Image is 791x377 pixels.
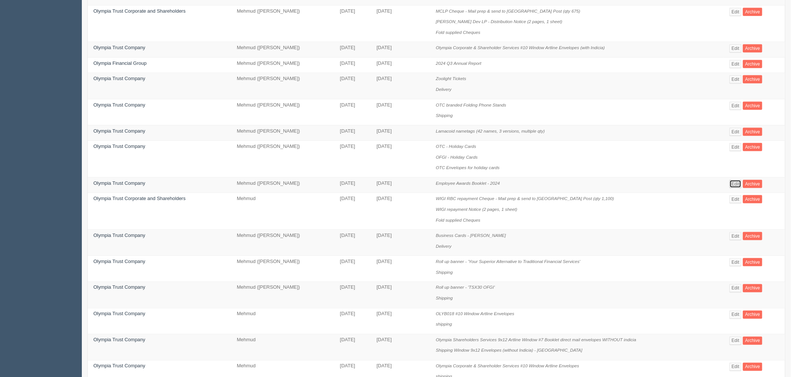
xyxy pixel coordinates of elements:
[334,125,371,141] td: [DATE]
[743,195,762,203] a: Archive
[743,143,762,151] a: Archive
[93,45,145,50] a: Olympia Trust Company
[371,141,430,178] td: [DATE]
[730,60,742,68] a: Edit
[730,363,742,371] a: Edit
[231,125,334,141] td: Mehmud ([PERSON_NAME])
[93,76,145,81] a: Olympia Trust Company
[743,8,762,16] a: Archive
[436,259,580,264] i: Roll up banner - 'Your Superior Alternative to Traditional Financial Services'
[730,180,742,188] a: Edit
[436,322,452,327] i: shipping
[436,218,481,222] i: Fold supplied Cheques
[436,113,453,118] i: Shipping
[371,308,430,334] td: [DATE]
[371,256,430,282] td: [DATE]
[436,129,545,133] i: Lamacoid nametags (42 names, 3 versions, multiple qty)
[371,99,430,125] td: [DATE]
[334,193,371,230] td: [DATE]
[231,193,334,230] td: Mehmud
[231,230,334,256] td: Mehmud ([PERSON_NAME])
[730,128,742,136] a: Edit
[730,337,742,345] a: Edit
[743,44,762,53] a: Archive
[334,99,371,125] td: [DATE]
[334,282,371,308] td: [DATE]
[334,230,371,256] td: [DATE]
[334,5,371,42] td: [DATE]
[743,363,762,371] a: Archive
[436,364,579,368] i: Olympia Corporate & Shareholder Services #10 Window Artline Envelopes
[436,181,500,186] i: Employee Awards Booklet - 2024
[730,143,742,151] a: Edit
[743,128,762,136] a: Archive
[371,193,430,230] td: [DATE]
[334,308,371,334] td: [DATE]
[730,258,742,266] a: Edit
[730,44,742,53] a: Edit
[436,207,518,212] i: WIGI repayment Notice (2 pages, 1 sheet)
[743,232,762,240] a: Archive
[436,338,637,342] i: Olympia Shareholders Services 9x12 Artline Window #7 Booklet direct mail envelopes WITHOUT indicia
[334,256,371,282] td: [DATE]
[743,75,762,83] a: Archive
[334,73,371,99] td: [DATE]
[93,128,145,134] a: Olympia Trust Company
[436,348,583,353] i: Shipping Window 9x12 Envelopes (without Indicia) - [GEOGRAPHIC_DATA]
[730,284,742,292] a: Edit
[371,5,430,42] td: [DATE]
[436,45,605,50] i: Olympia Corporate & Shareholder Services #10 Window Artline Envelopes (with Indicia)
[93,180,145,186] a: Olympia Trust Company
[730,311,742,319] a: Edit
[231,99,334,125] td: Mehmud ([PERSON_NAME])
[743,258,762,266] a: Archive
[436,196,614,201] i: WIGI RBC repayment Cheque - Mail prep & send to [GEOGRAPHIC_DATA] Post (qty 1,100)
[436,155,478,159] i: OFGI - Holiday Cards
[730,195,742,203] a: Edit
[436,296,453,301] i: Shipping
[231,42,334,58] td: Mehmud ([PERSON_NAME])
[231,73,334,99] td: Mehmud ([PERSON_NAME])
[371,334,430,360] td: [DATE]
[93,196,186,201] a: Olympia Trust Corporate and Shareholders
[371,282,430,308] td: [DATE]
[231,308,334,334] td: Mehmud
[730,8,742,16] a: Edit
[436,76,467,81] i: Zoolight Tickets
[436,9,580,13] i: MCLP Cheque - Mail prep & send to [GEOGRAPHIC_DATA] Post (qty 675)
[371,230,430,256] td: [DATE]
[436,144,476,149] i: OTC - Holiday Cards
[93,102,145,108] a: Olympia Trust Company
[93,60,147,66] a: Olympia Financial Group
[436,285,495,290] i: Roll up banner - 'TSX30 OFGI'
[436,61,481,66] i: 2024 Q3 Annual Report
[371,57,430,73] td: [DATE]
[436,244,452,248] i: Delivery
[371,73,430,99] td: [DATE]
[334,141,371,178] td: [DATE]
[334,42,371,58] td: [DATE]
[231,177,334,193] td: Mehmud ([PERSON_NAME])
[436,270,453,275] i: Shipping
[743,284,762,292] a: Archive
[436,233,506,238] i: Business Cards - [PERSON_NAME]
[743,180,762,188] a: Archive
[743,102,762,110] a: Archive
[743,60,762,68] a: Archive
[231,141,334,178] td: Mehmud ([PERSON_NAME])
[371,125,430,141] td: [DATE]
[730,232,742,240] a: Edit
[436,30,481,35] i: Fold supplied Cheques
[231,282,334,308] td: Mehmud ([PERSON_NAME])
[436,165,500,170] i: OTC Envelopes for holiday cards
[436,311,515,316] i: OLYB018 #10 Window Artline Envelopes
[334,57,371,73] td: [DATE]
[743,311,762,319] a: Archive
[371,42,430,58] td: [DATE]
[231,5,334,42] td: Mehmud ([PERSON_NAME])
[730,75,742,83] a: Edit
[743,337,762,345] a: Archive
[334,334,371,360] td: [DATE]
[231,334,334,360] td: Mehmud
[231,57,334,73] td: Mehmud ([PERSON_NAME])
